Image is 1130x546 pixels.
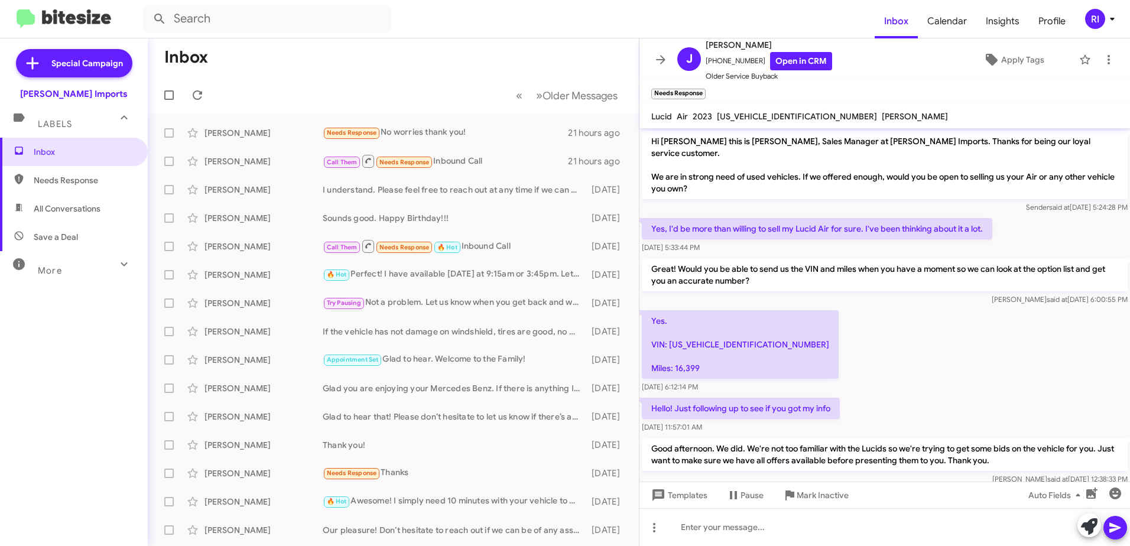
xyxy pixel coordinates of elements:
span: Auto Fields [1028,485,1085,506]
div: No worries thank you! [323,126,568,139]
div: [DATE] [586,467,629,479]
div: [DATE] [586,524,629,536]
span: [PHONE_NUMBER] [706,52,832,70]
div: [PERSON_NAME] [204,212,323,224]
div: [PERSON_NAME] [204,326,323,337]
a: Calendar [918,4,976,38]
div: I understand. Please feel free to reach out at any time if we can be of assistance [323,184,586,196]
div: Our pleasure! Don’t hesitate to reach out if we can be of any assistance. [323,524,586,536]
span: 2023 [693,111,712,122]
span: More [38,265,62,276]
span: [US_VEHICLE_IDENTIFICATION_NUMBER] [717,111,877,122]
span: Labels [38,119,72,129]
span: Mark Inactive [797,485,849,506]
div: Not a problem. Let us know when you get back and we can set up a time. [323,296,586,310]
div: Inbound Call [323,154,568,168]
button: RI [1075,9,1117,29]
span: [DATE] 11:57:01 AM [642,422,702,431]
span: Older Messages [543,89,618,102]
span: said at [1047,474,1068,483]
div: 21 hours ago [568,127,629,139]
button: Templates [639,485,717,506]
span: [PERSON_NAME] [DATE] 6:00:55 PM [992,295,1128,304]
span: Needs Response [327,469,377,477]
nav: Page navigation example [509,83,625,108]
h1: Inbox [164,48,208,67]
button: Pause [717,485,773,506]
span: Call Them [327,158,358,166]
span: Needs Response [379,243,430,251]
div: [PERSON_NAME] [204,467,323,479]
input: Search [143,5,391,33]
div: [DATE] [586,354,629,366]
span: 🔥 Hot [437,243,457,251]
div: [DATE] [586,439,629,451]
span: 🔥 Hot [327,498,347,505]
span: [DATE] 6:12:14 PM [642,382,698,391]
div: [PERSON_NAME] [204,155,323,167]
p: Hello! Just following up to see if you got my info [642,398,840,419]
span: said at [1047,295,1067,304]
div: [PERSON_NAME] Imports [20,88,128,100]
span: Try Pausing [327,299,361,307]
small: Needs Response [651,89,706,99]
span: [DATE] 5:33:44 PM [642,243,700,252]
div: [DATE] [586,269,629,281]
div: RI [1085,9,1105,29]
span: Save a Deal [34,231,78,243]
p: Yes. VIN: [US_VEHICLE_IDENTIFICATION_NUMBER] Miles: 16,399 [642,310,839,379]
span: Sender [DATE] 5:24:28 PM [1026,203,1128,212]
span: All Conversations [34,203,100,214]
p: Yes, I'd be more than willing to sell my Lucid Air for sure. I've been thinking about it a lot. [642,218,992,239]
div: Glad to hear. Welcome to the Family! [323,353,586,366]
span: » [536,88,543,103]
div: [DATE] [586,212,629,224]
span: said at [1049,203,1070,212]
div: If the vehicle has not damage on windshield, tires are good, no body damage. It should bring betw... [323,326,586,337]
div: [PERSON_NAME] [204,382,323,394]
div: [PERSON_NAME] [204,411,323,422]
div: Sounds good. Happy Birthday!!! [323,212,586,224]
div: [DATE] [586,184,629,196]
span: « [516,88,522,103]
div: Inbound Call [323,239,586,253]
span: Needs Response [379,158,430,166]
p: Good afternoon. We did. We're not too familiar with the Lucids so we're trying to get some bids o... [642,438,1128,471]
span: [PERSON_NAME] [DATE] 12:38:33 PM [992,474,1128,483]
a: Profile [1029,4,1075,38]
span: Older Service Buyback [706,70,832,82]
div: [DATE] [586,297,629,309]
a: Special Campaign [16,49,132,77]
span: 🔥 Hot [327,271,347,278]
a: Open in CRM [770,52,832,70]
div: [DATE] [586,240,629,252]
div: [PERSON_NAME] [204,240,323,252]
span: Pause [741,485,764,506]
span: Apply Tags [1001,49,1044,70]
p: Hi [PERSON_NAME] this is [PERSON_NAME], Sales Manager at [PERSON_NAME] Imports. Thanks for being ... [642,131,1128,199]
span: Templates [649,485,707,506]
a: Insights [976,4,1029,38]
span: J [686,50,693,69]
button: Previous [509,83,530,108]
span: Call Them [327,243,358,251]
div: Glad you are enjoying your Mercedes Benz. If there is anything I can do in the future, do not hes... [323,382,586,394]
a: Inbox [875,4,918,38]
span: Needs Response [34,174,134,186]
span: [PERSON_NAME] [706,38,832,52]
span: [PERSON_NAME] [882,111,948,122]
span: Inbox [34,146,134,158]
button: Next [529,83,625,108]
span: Special Campaign [51,57,123,69]
div: [PERSON_NAME] [204,496,323,508]
div: [DATE] [586,411,629,422]
div: [PERSON_NAME] [204,354,323,366]
div: Thank you! [323,439,586,451]
button: Mark Inactive [773,485,858,506]
div: Glad to hear that! Please don’t hesitate to let us know if there’s anything else we can do to ass... [323,411,586,422]
div: [DATE] [586,496,629,508]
